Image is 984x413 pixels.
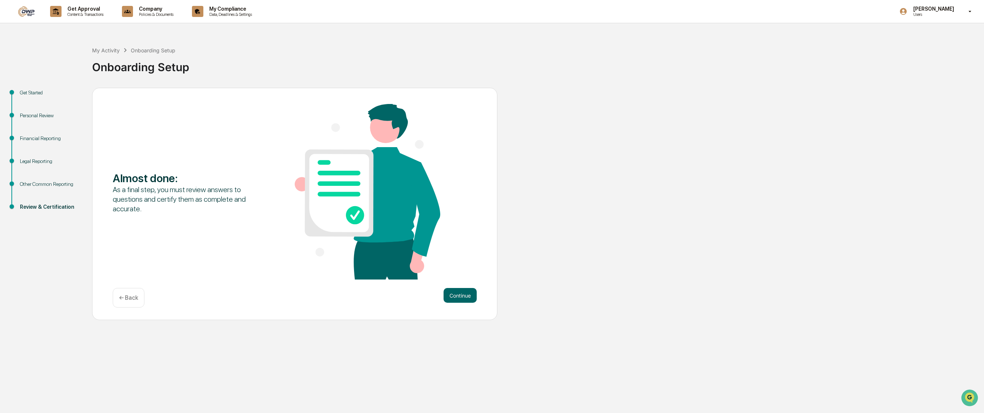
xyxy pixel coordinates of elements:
a: 🔎Data Lookup [4,104,49,117]
button: Continue [444,288,477,303]
a: Powered byPylon [52,125,89,131]
div: Start new chat [25,56,121,64]
div: Personal Review [20,112,80,119]
div: Other Common Reporting [20,180,80,188]
p: Users [907,12,958,17]
div: Legal Reporting [20,157,80,165]
span: Data Lookup [15,107,46,114]
div: 🗄️ [53,94,59,100]
div: Get Started [20,89,80,97]
span: Attestations [61,93,91,100]
div: 🖐️ [7,94,13,100]
div: Onboarding Setup [92,55,980,74]
p: Policies & Documents [133,12,177,17]
div: My Activity [92,47,120,53]
div: We're available if you need us! [25,64,93,70]
span: Pylon [73,125,89,131]
p: [PERSON_NAME] [907,6,958,12]
img: logo [18,6,35,17]
div: Review & Certification [20,203,80,211]
div: Financial Reporting [20,135,80,142]
p: ← Back [119,294,138,301]
img: Almost done [295,104,440,280]
iframe: Open customer support [960,389,980,409]
button: Start new chat [125,59,134,67]
div: As a final step, you must review answers to questions and certify them as complete and accurate. [113,185,258,214]
p: Get Approval [62,6,107,12]
span: Preclearance [15,93,48,100]
a: 🗄️Attestations [50,90,94,103]
p: My Compliance [203,6,256,12]
div: Onboarding Setup [131,47,175,53]
a: 🖐️Preclearance [4,90,50,103]
div: Almost done : [113,171,258,185]
p: Data, Deadlines & Settings [203,12,256,17]
p: Content & Transactions [62,12,107,17]
img: 1746055101610-c473b297-6a78-478c-a979-82029cc54cd1 [7,56,21,70]
div: 🔎 [7,108,13,114]
p: How can we help? [7,15,134,27]
p: Company [133,6,177,12]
